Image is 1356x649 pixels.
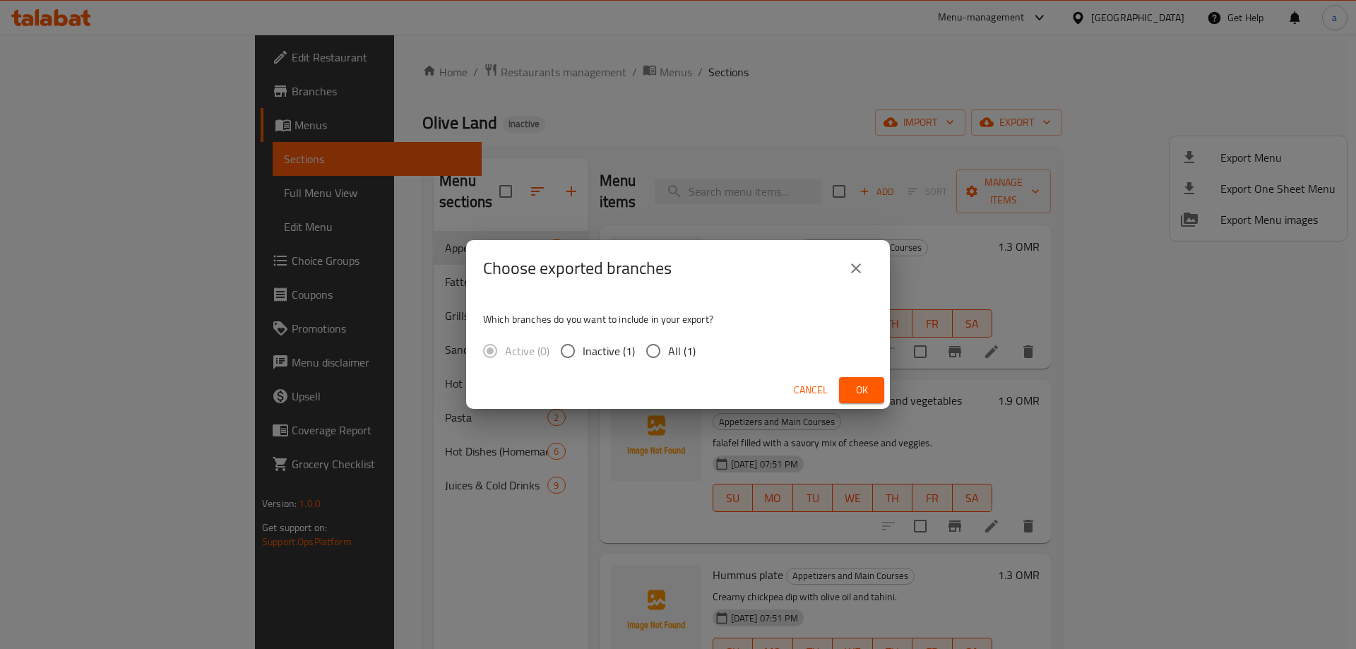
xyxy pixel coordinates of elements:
[668,343,696,359] span: All (1)
[505,343,549,359] span: Active (0)
[850,381,873,399] span: Ok
[583,343,635,359] span: Inactive (1)
[794,381,828,399] span: Cancel
[788,377,833,403] button: Cancel
[839,251,873,285] button: close
[483,312,873,326] p: Which branches do you want to include in your export?
[839,377,884,403] button: Ok
[483,257,672,280] h2: Choose exported branches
